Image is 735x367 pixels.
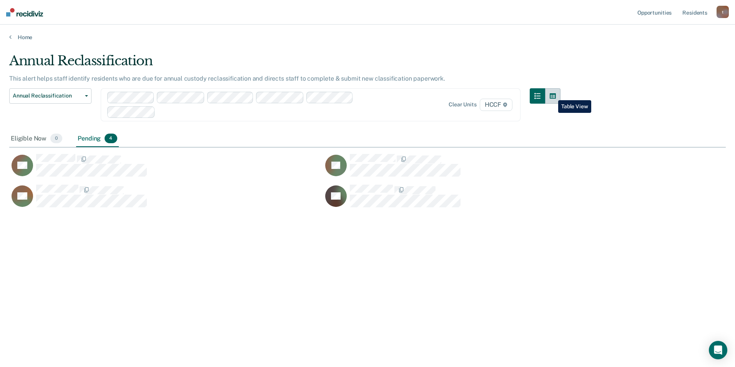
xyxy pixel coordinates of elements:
div: CaseloadOpportunityCell-00630969 [9,154,323,184]
div: Open Intercom Messenger [709,341,727,359]
span: Annual Reclassification [13,93,82,99]
button: t [717,6,729,18]
button: Annual Reclassification [9,88,91,104]
div: Annual Reclassification [9,53,560,75]
p: This alert helps staff identify residents who are due for annual custody reclassification and dir... [9,75,445,82]
a: Home [9,34,726,41]
div: Clear units [449,101,477,108]
span: 4 [105,134,117,144]
div: Pending4 [76,131,118,147]
div: CaseloadOpportunityCell-00226990 [9,184,323,215]
div: Eligible Now0 [9,131,64,147]
img: Recidiviz [6,8,43,17]
span: 0 [50,134,62,144]
div: CaseloadOpportunityCell-00285357 [323,154,637,184]
span: HCCF [480,99,512,111]
div: CaseloadOpportunityCell-00611522 [323,184,637,215]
